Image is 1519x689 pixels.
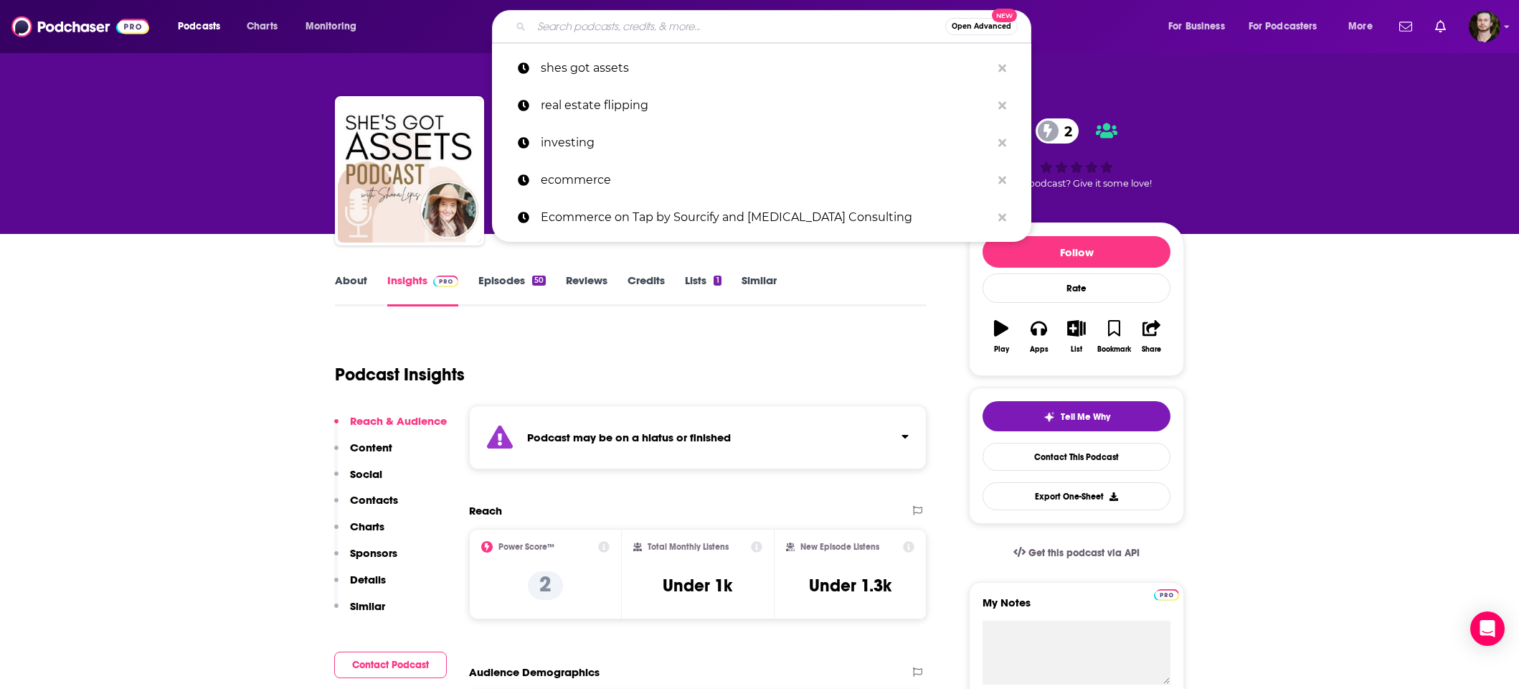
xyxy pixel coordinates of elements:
[350,599,385,613] p: Similar
[663,575,732,596] h3: Under 1k
[992,9,1018,22] span: New
[334,467,382,494] button: Social
[1158,15,1243,38] button: open menu
[237,15,286,38] a: Charts
[983,311,1020,362] button: Play
[498,542,554,552] h2: Power Score™
[387,273,458,306] a: InsightsPodchaser Pro
[527,431,731,444] strong: Podcast may be on a hiatus or finished
[1002,535,1151,571] a: Get this podcast via API
[541,87,991,124] p: real estate flipping
[350,493,398,507] p: Contacts
[809,575,891,596] h3: Under 1.3k
[1469,11,1500,42] span: Logged in as OutlierAudio
[469,406,927,469] section: Click to expand status details
[1058,311,1095,362] button: List
[469,665,600,679] h2: Audience Demographics
[1429,14,1452,39] a: Show notifications dropdown
[350,546,397,560] p: Sponsors
[1044,411,1055,423] img: tell me why sparkle
[433,276,458,287] img: Podchaser Pro
[566,273,607,306] a: Reviews
[983,482,1170,510] button: Export One-Sheet
[1469,11,1500,42] img: User Profile
[1154,589,1179,601] img: Podchaser Pro
[11,13,149,40] img: Podchaser - Follow, Share and Rate Podcasts
[350,520,384,533] p: Charts
[1168,17,1225,37] span: For Business
[541,50,991,87] p: shes got assets
[1095,311,1132,362] button: Bookmark
[1154,587,1179,601] a: Pro website
[334,599,385,626] button: Similar
[492,50,1031,87] a: shes got assets
[1028,547,1140,559] span: Get this podcast via API
[531,15,945,38] input: Search podcasts, credits, & more...
[334,493,398,520] button: Contacts
[335,273,367,306] a: About
[983,236,1170,268] button: Follow
[1348,17,1373,37] span: More
[492,199,1031,236] a: Ecommerce on Tap by Sourcify and [MEDICAL_DATA] Consulting
[469,504,502,517] h2: Reach
[478,273,546,306] a: Episodes50
[1020,311,1057,362] button: Apps
[714,276,721,286] div: 1
[1470,611,1505,646] div: Open Intercom Messenger
[334,652,447,678] button: Contact Podcast
[1050,118,1079,144] span: 2
[541,199,991,236] p: Ecommerce on Tap by Sourcify and Izba Consulting
[247,17,278,37] span: Charts
[800,542,879,552] h2: New Episode Listens
[335,364,465,385] h1: Podcast Insights
[1338,15,1391,38] button: open menu
[334,546,397,573] button: Sponsors
[506,10,1045,43] div: Search podcasts, credits, & more...
[983,596,1170,621] label: My Notes
[1142,345,1161,354] div: Share
[334,414,447,441] button: Reach & Audience
[1030,345,1049,354] div: Apps
[338,99,481,243] img: She’s Got Assets | Real Estate Investing
[742,273,777,306] a: Similar
[350,441,392,454] p: Content
[1036,118,1079,144] a: 2
[685,273,721,306] a: Lists1
[983,401,1170,431] button: tell me why sparkleTell Me Why
[492,161,1031,199] a: ecommerce
[1061,411,1110,423] span: Tell Me Why
[334,520,384,546] button: Charts
[306,17,356,37] span: Monitoring
[178,17,220,37] span: Podcasts
[1393,14,1418,39] a: Show notifications dropdown
[983,273,1170,303] div: Rate
[628,273,665,306] a: Credits
[492,124,1031,161] a: investing
[1097,345,1131,354] div: Bookmark
[528,571,563,600] p: 2
[1071,345,1082,354] div: List
[350,414,447,428] p: Reach & Audience
[334,573,386,599] button: Details
[532,276,546,286] div: 50
[648,542,729,552] h2: Total Monthly Listens
[1133,311,1170,362] button: Share
[994,345,1009,354] div: Play
[1001,178,1152,189] span: Good podcast? Give it some love!
[945,18,1018,35] button: Open AdvancedNew
[1249,17,1317,37] span: For Podcasters
[969,109,1184,198] div: 2Good podcast? Give it some love!
[492,87,1031,124] a: real estate flipping
[983,443,1170,471] a: Contact This Podcast
[350,467,382,481] p: Social
[350,573,386,586] p: Details
[295,15,375,38] button: open menu
[168,15,239,38] button: open menu
[1469,11,1500,42] button: Show profile menu
[541,161,991,199] p: ecommerce
[1239,15,1338,38] button: open menu
[952,23,1011,30] span: Open Advanced
[541,124,991,161] p: investing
